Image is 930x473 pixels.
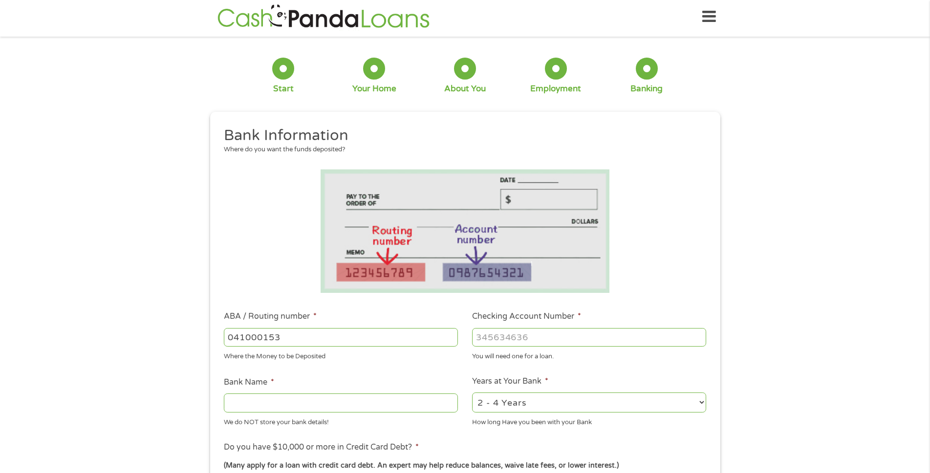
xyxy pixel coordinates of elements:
[224,328,458,347] input: 263177916
[444,83,486,94] div: About You
[224,460,706,471] div: (Many apply for a loan with credit card debt. An expert may help reduce balances, waive late fees...
[224,377,274,388] label: Bank Name
[352,83,396,94] div: Your Home
[224,442,419,452] label: Do you have $10,000 or more in Credit Card Debt?
[472,414,706,427] div: How long Have you been with your Bank
[530,83,581,94] div: Employment
[224,311,317,322] label: ABA / Routing number
[472,349,706,362] div: You will need one for a loan.
[224,349,458,362] div: Where the Money to be Deposited
[630,83,663,94] div: Banking
[472,376,548,387] label: Years at Your Bank
[215,3,433,31] img: GetLoanNow Logo
[224,414,458,427] div: We do NOT store your bank details!
[321,169,610,293] img: Routing number location
[224,145,699,155] div: Where do you want the funds deposited?
[472,328,706,347] input: 345634636
[273,83,294,94] div: Start
[224,126,699,145] h2: Bank Information
[472,311,581,322] label: Checking Account Number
